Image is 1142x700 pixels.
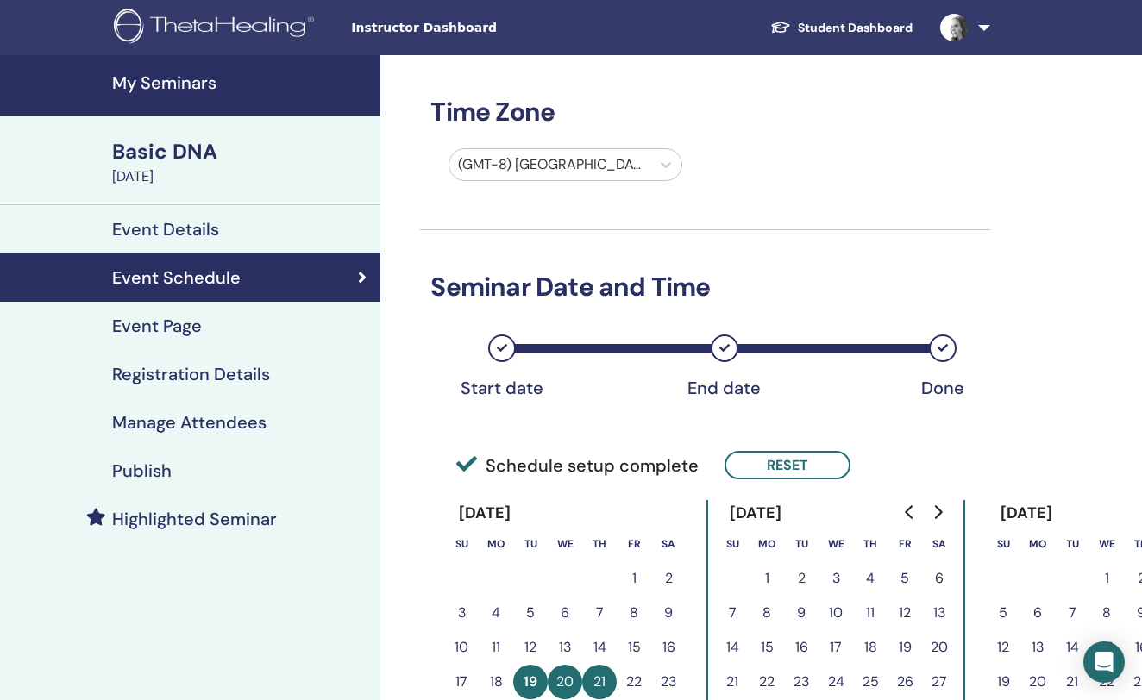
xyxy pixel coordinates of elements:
button: 13 [922,596,957,630]
th: Saturday [651,527,686,561]
th: Thursday [582,527,617,561]
div: [DATE] [444,500,524,527]
img: default.jpg [940,14,968,41]
button: 23 [651,665,686,699]
button: 18 [853,630,888,665]
button: 1 [617,561,651,596]
th: Monday [479,527,513,561]
button: 26 [888,665,922,699]
button: 3 [444,596,479,630]
h4: Highlighted Seminar [112,509,277,529]
th: Tuesday [784,527,819,561]
button: 13 [1020,630,1055,665]
button: Go to next month [924,495,951,529]
th: Thursday [853,527,888,561]
button: 5 [513,596,548,630]
button: 7 [715,596,750,630]
button: 4 [853,561,888,596]
h4: Event Details [112,219,219,240]
div: [DATE] [112,166,370,187]
button: 10 [444,630,479,665]
button: 10 [819,596,853,630]
div: Open Intercom Messenger [1083,641,1125,683]
button: 24 [819,665,853,699]
button: 1 [1089,561,1124,596]
button: 15 [750,630,784,665]
button: 16 [784,630,819,665]
th: Sunday [986,527,1020,561]
button: 25 [853,665,888,699]
button: 17 [819,630,853,665]
th: Saturday [922,527,957,561]
button: 14 [715,630,750,665]
button: 1 [750,561,784,596]
div: Start date [459,378,545,398]
button: 6 [922,561,957,596]
button: 8 [617,596,651,630]
th: Wednesday [1089,527,1124,561]
button: 5 [888,561,922,596]
button: 23 [784,665,819,699]
button: 15 [617,630,651,665]
h4: Event Schedule [112,267,241,288]
button: 11 [853,596,888,630]
button: 19 [513,665,548,699]
th: Sunday [444,527,479,561]
button: 12 [513,630,548,665]
th: Friday [888,527,922,561]
th: Sunday [715,527,750,561]
button: 2 [651,561,686,596]
button: 19 [986,665,1020,699]
h4: Manage Attendees [112,412,267,433]
button: 3 [819,561,853,596]
div: [DATE] [986,500,1066,527]
button: 20 [548,665,582,699]
span: Schedule setup complete [456,453,699,478]
div: End date [681,378,768,398]
button: 20 [922,630,957,665]
button: 12 [888,596,922,630]
button: 13 [548,630,582,665]
button: Go to previous month [896,495,924,529]
button: 4 [479,596,513,630]
th: Monday [750,527,784,561]
button: 21 [1055,665,1089,699]
button: 20 [1020,665,1055,699]
button: 7 [1055,596,1089,630]
button: 6 [1020,596,1055,630]
button: 15 [1089,630,1124,665]
div: Done [900,378,986,398]
button: 7 [582,596,617,630]
th: Tuesday [513,527,548,561]
h4: Publish [112,460,172,481]
button: 16 [651,630,686,665]
button: 12 [986,630,1020,665]
div: [DATE] [715,500,795,527]
button: 21 [582,665,617,699]
button: 17 [444,665,479,699]
a: Basic DNA[DATE] [102,137,380,187]
button: 14 [1055,630,1089,665]
th: Friday [617,527,651,561]
th: Wednesday [819,527,853,561]
button: 9 [784,596,819,630]
button: Reset [725,451,850,479]
h4: My Seminars [112,72,370,93]
img: logo.png [114,9,320,47]
button: 9 [651,596,686,630]
h4: Registration Details [112,364,270,384]
button: 6 [548,596,582,630]
button: 27 [922,665,957,699]
div: Basic DNA [112,137,370,166]
button: 5 [986,596,1020,630]
a: Student Dashboard [756,12,926,44]
th: Wednesday [548,527,582,561]
th: Tuesday [1055,527,1089,561]
img: graduation-cap-white.svg [770,20,791,34]
h3: Time Zone [420,97,990,128]
button: 14 [582,630,617,665]
th: Monday [1020,527,1055,561]
button: 11 [479,630,513,665]
h4: Event Page [112,316,202,336]
button: 22 [750,665,784,699]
